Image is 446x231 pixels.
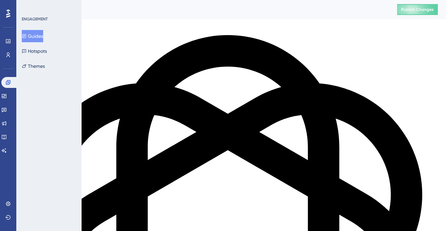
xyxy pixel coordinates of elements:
[22,60,45,72] button: Themes
[22,45,47,57] button: Hotspots
[401,7,434,12] span: Publish Changes
[22,16,48,22] div: ENGAGEMENT
[22,30,43,42] button: Guides
[397,4,438,15] button: Publish Changes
